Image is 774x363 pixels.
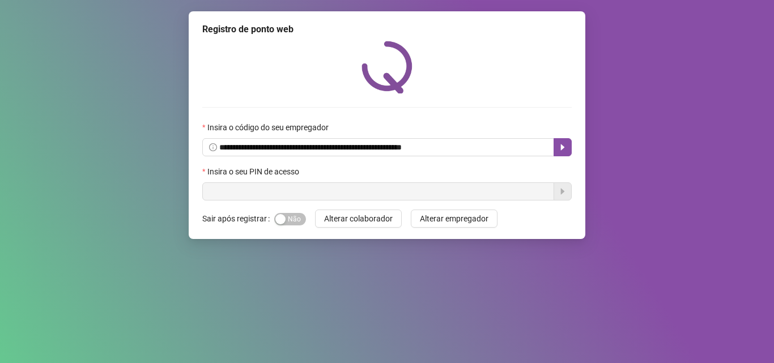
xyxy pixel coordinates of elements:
[420,212,488,225] span: Alterar empregador
[202,23,572,36] div: Registro de ponto web
[202,210,274,228] label: Sair após registrar
[558,143,567,152] span: caret-right
[411,210,497,228] button: Alterar empregador
[362,41,412,93] img: QRPoint
[202,121,336,134] label: Insira o código do seu empregador
[209,143,217,151] span: info-circle
[324,212,393,225] span: Alterar colaborador
[202,165,307,178] label: Insira o seu PIN de acesso
[315,210,402,228] button: Alterar colaborador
